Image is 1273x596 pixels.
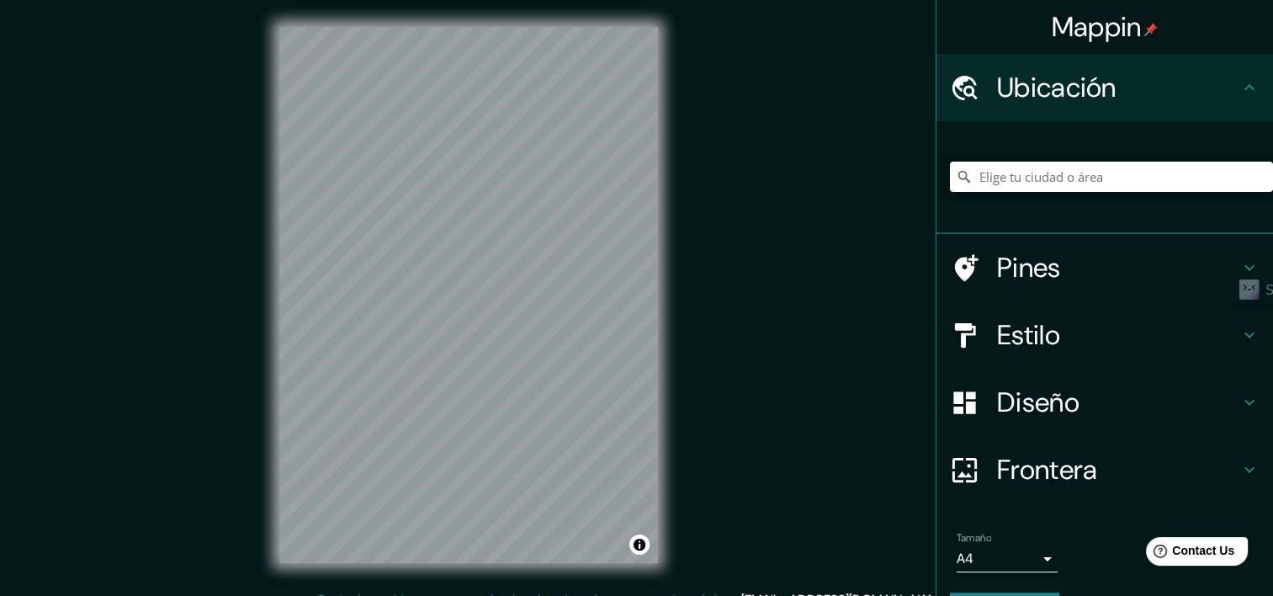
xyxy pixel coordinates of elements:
[936,369,1273,436] div: Diseño
[936,436,1273,503] div: Frontera
[957,545,1058,572] div: A4
[1052,9,1142,45] font: Mappin
[629,535,650,555] button: Alternar atribución
[997,71,1239,104] h4: Ubicación
[279,27,658,563] canvas: Mapa
[936,54,1273,121] div: Ubicación
[957,531,991,545] label: Tamaño
[997,318,1239,352] h4: Estilo
[997,251,1239,285] h4: Pines
[1123,530,1254,577] iframe: Help widget launcher
[936,234,1273,301] div: Pines
[1144,23,1158,36] img: pin-icon.png
[997,386,1239,419] h4: Diseño
[950,162,1273,192] input: Elige tu ciudad o área
[936,301,1273,369] div: Estilo
[997,453,1239,487] h4: Frontera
